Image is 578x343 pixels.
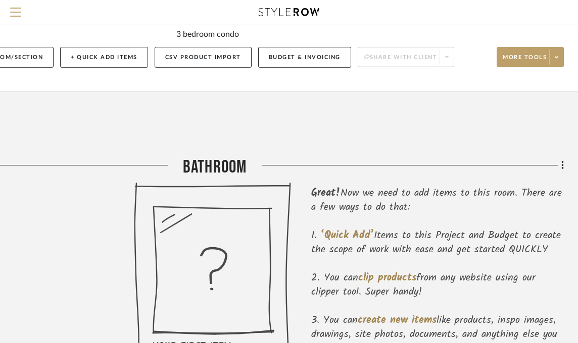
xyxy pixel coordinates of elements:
span: clip products [358,270,416,286]
button: + Quick Add Items [60,47,148,68]
span: Items to this Project and Budget to create the scope of work with ease and get started QUICKLY [311,227,561,258]
button: CSV Product Import [155,47,252,68]
span: Great! [311,185,341,201]
button: Budget & Invoicing [258,47,351,68]
li: You can from any website using our clipper tool. Super handy! [311,271,564,299]
div: 3 bedroom condo [176,28,239,40]
div: Now we need to add items to this room. There are a few ways to do that: [311,186,564,214]
button: Share with client [358,47,455,67]
button: More tools [497,47,564,67]
span: More tools [503,53,547,69]
span: ‘Quick Add’ [321,227,374,244]
span: create new items [358,312,437,328]
span: Share with client [364,53,438,69]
